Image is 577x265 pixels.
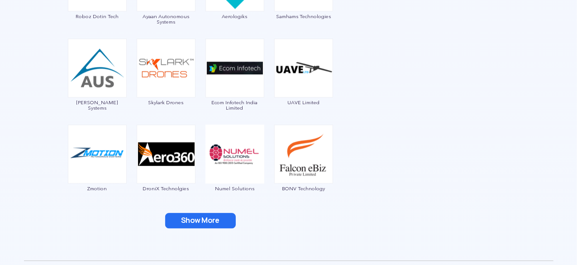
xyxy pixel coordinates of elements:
[136,186,196,191] span: DroniX Technolgies
[67,14,127,19] span: Roboz Dotin Tech
[67,63,127,111] a: [PERSON_NAME] Systems
[136,100,196,105] span: Skylark Drones
[137,125,196,183] img: ic_aero360.png
[205,100,265,111] span: Ecom Infotech India Limited
[136,14,196,24] span: Ayaan Autonomous Systems
[137,39,196,97] img: ic_skylark.png
[67,186,127,191] span: Zmotion
[165,213,236,228] button: Show More
[205,63,265,111] a: Ecom Infotech India Limited
[205,186,265,191] span: Numel Solutions
[274,39,333,97] img: ic_uave.png
[205,39,264,97] img: ic_ecom.png
[274,125,333,183] img: ic_bonv.png
[136,149,196,191] a: DroniX Technolgies
[68,125,127,183] img: ic_zmotion.png
[205,14,265,19] span: Aerologiks
[205,125,264,183] img: img_numel.png
[67,100,127,111] span: [PERSON_NAME] Systems
[68,39,127,97] img: ic_aarav.png
[274,100,334,105] span: UAVE Limited
[274,149,334,191] a: BONV Technology
[205,149,265,191] a: Numel Solutions
[67,149,127,191] a: Zmotion
[274,14,334,19] span: Samhams Technologies
[274,186,334,191] span: BONV Technology
[274,63,334,105] a: UAVE Limited
[136,63,196,105] a: Skylark Drones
